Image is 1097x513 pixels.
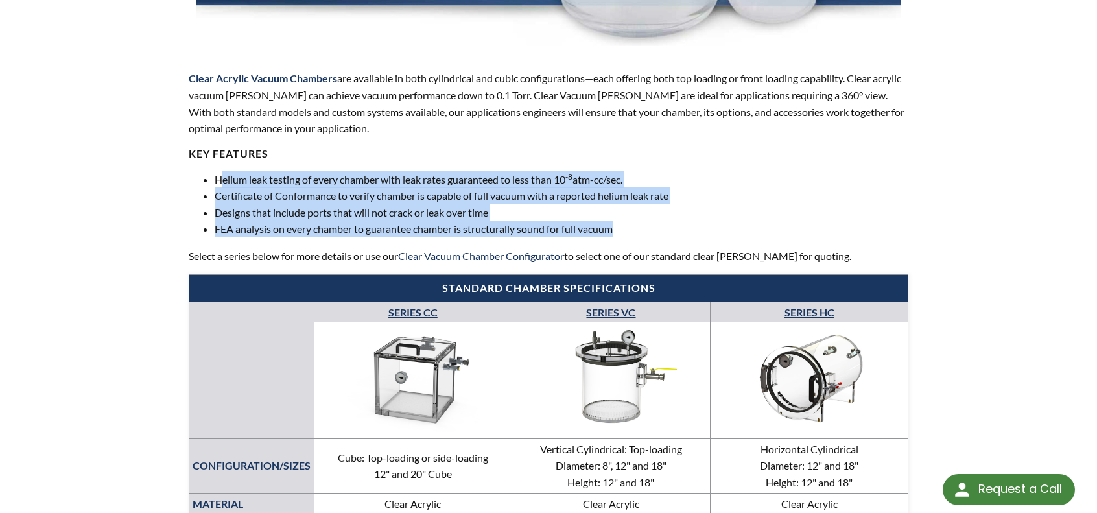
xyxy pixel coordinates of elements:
[512,438,710,493] td: Vertical Cylindrical: Top-loading Diameter: 8", 12" and 18" Height: 12" and 18"
[398,250,564,262] a: Clear Vacuum Chamber Configurator
[189,248,909,265] p: Select a series below for more details or use our to select one of our standard clear [PERSON_NAM...
[978,474,1062,504] div: Request a Call
[952,479,973,500] img: round button
[189,438,314,493] td: CONFIGURATION/SIZES
[215,221,909,237] li: FEA analysis on every chamber to guarantee chamber is structurally sound for full vacuum
[215,171,909,188] li: Helium leak testing of every chamber with leak rates guaranteed to less than 10 atm-cc/sec.
[215,204,909,221] li: Designs that include ports that will not crack or leak over time
[388,306,438,318] a: SERIES CC
[586,306,635,318] a: SERIES VC
[784,306,834,318] a: SERIES HC
[314,438,512,493] td: Cube: Top-loading or side-loading 12" and 20" Cube
[189,147,909,161] h4: KEY FEATURES
[565,172,572,182] sup: -8
[189,70,909,136] p: are available in both cylindrical and cubic configurations—each offering both top loading or fron...
[711,438,908,493] td: Horizontal Cylindrical Diameter: 12" and 18" Height: 12" and 18"
[318,325,508,432] img: Series CC—Cube Chambers
[189,72,337,84] span: Clear Acrylic Vacuum Chambers
[943,474,1075,505] div: Request a Call
[196,281,902,295] h4: Standard Chamber Specifications
[215,187,909,204] li: Certificate of Conformance to verify chamber is capable of full vacuum with a reported helium lea...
